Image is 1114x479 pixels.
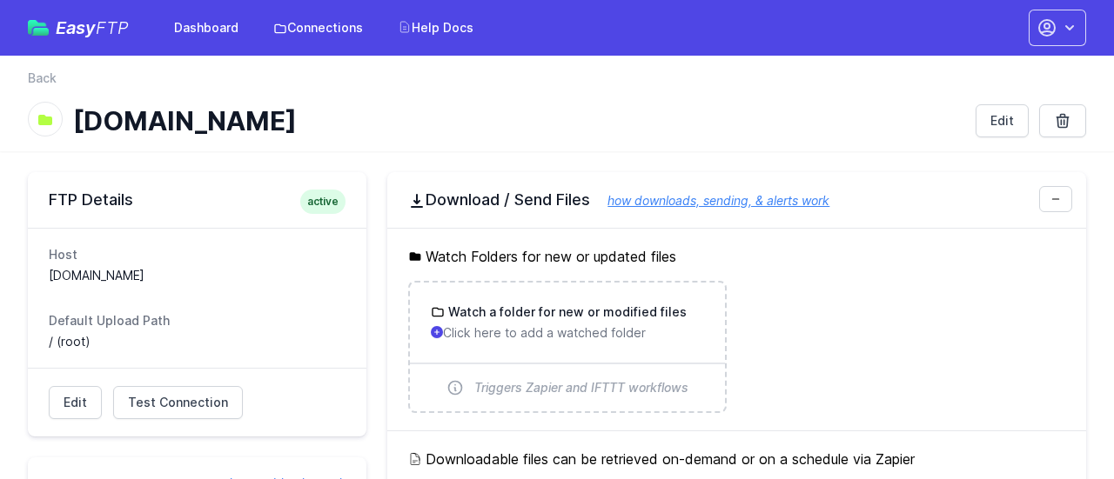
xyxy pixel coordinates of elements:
[49,190,346,210] h2: FTP Details
[128,394,228,411] span: Test Connection
[49,267,346,284] dd: [DOMAIN_NAME]
[49,386,102,419] a: Edit
[408,449,1065,469] h5: Downloadable files can be retrieved on-demand or on a schedule via Zapier
[49,246,346,263] dt: Host
[474,379,688,396] span: Triggers Zapier and IFTTT workflows
[28,70,1086,97] nav: Breadcrumb
[431,324,703,342] p: Click here to add a watched folder
[73,105,962,136] h1: [DOMAIN_NAME]
[263,12,373,43] a: Connections
[408,190,1065,210] h2: Download / Send Files
[164,12,249,43] a: Dashboard
[28,70,57,87] a: Back
[445,303,687,321] h3: Watch a folder for new or modified files
[387,12,484,43] a: Help Docs
[300,190,346,214] span: active
[408,246,1065,267] h5: Watch Folders for new or updated files
[113,386,243,419] a: Test Connection
[590,193,829,208] a: how downloads, sending, & alerts work
[49,312,346,329] dt: Default Upload Path
[56,19,129,37] span: Easy
[28,20,49,36] img: easyftp_logo.png
[96,17,129,38] span: FTP
[976,104,1029,137] a: Edit
[28,19,129,37] a: EasyFTP
[49,333,346,350] dd: / (root)
[410,283,724,411] a: Watch a folder for new or modified files Click here to add a watched folder Triggers Zapier and I...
